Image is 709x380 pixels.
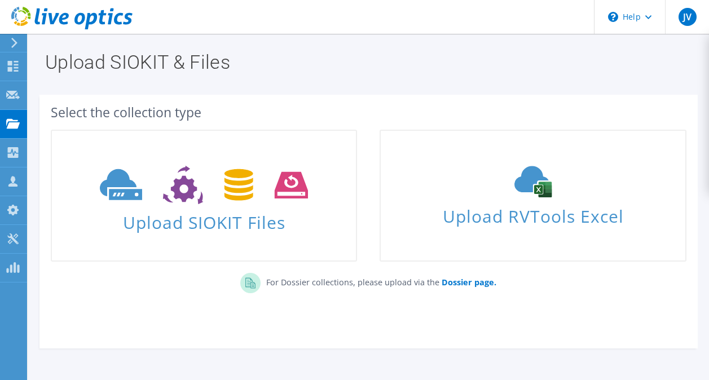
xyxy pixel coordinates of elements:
[608,12,618,22] svg: \n
[261,273,496,289] p: For Dossier collections, please upload via the
[52,207,356,231] span: Upload SIOKIT Files
[45,52,686,72] h1: Upload SIOKIT & Files
[679,8,697,26] span: JV
[381,201,685,226] span: Upload RVTools Excel
[51,106,686,118] div: Select the collection type
[439,277,496,288] a: Dossier page.
[51,130,357,262] a: Upload SIOKIT Files
[442,277,496,288] b: Dossier page.
[380,130,686,262] a: Upload RVTools Excel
